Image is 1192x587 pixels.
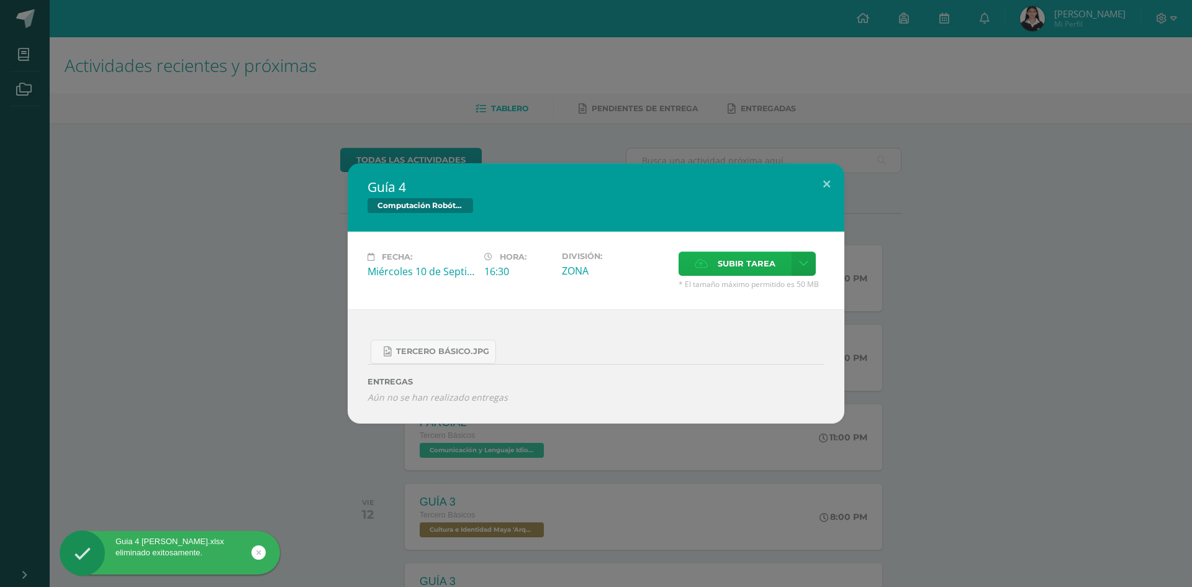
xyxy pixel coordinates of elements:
span: Fecha: [382,252,412,262]
label: División: [562,252,669,261]
div: ZONA [562,264,669,278]
span: Hora: [500,252,526,262]
h2: Guía 4 [368,178,824,196]
span: Tercero Básico.jpg [396,347,489,357]
span: Computación Robótica [368,198,473,213]
button: Close (Esc) [809,163,844,206]
span: * El tamaño máximo permitido es 50 MB [679,279,824,289]
div: Guia 4 [PERSON_NAME].xlsx eliminado exitosamente. [60,536,280,558]
a: Tercero Básico.jpg [371,340,496,364]
span: Subir tarea [718,252,775,275]
i: Aún no se han realizado entregas [368,391,824,403]
div: 16:30 [484,265,552,278]
label: ENTREGAS [368,377,824,386]
div: Miércoles 10 de Septiembre [368,265,474,278]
